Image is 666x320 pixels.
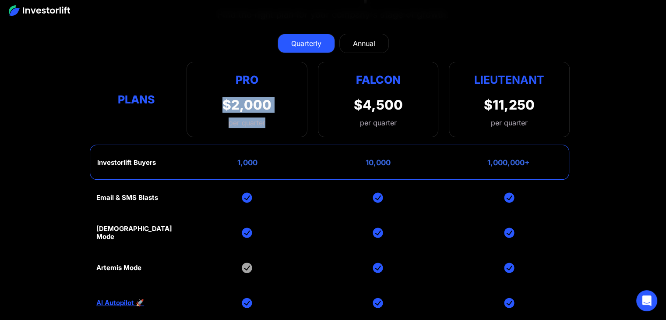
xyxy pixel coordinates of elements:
[487,158,530,167] div: 1,000,000+
[96,264,141,272] div: Artemis Mode
[356,71,400,88] div: Falcon
[353,97,402,113] div: $4,500
[97,159,156,167] div: Investorlift Buyers
[474,73,544,86] strong: Lieutenant
[366,158,391,167] div: 10,000
[222,97,271,113] div: $2,000
[96,194,158,202] div: Email & SMS Blasts
[96,91,176,108] div: Plans
[636,290,657,311] div: Open Intercom Messenger
[222,117,271,128] div: per quarter
[491,117,528,128] div: per quarter
[222,71,271,88] div: Pro
[359,117,396,128] div: per quarter
[291,38,321,49] div: Quarterly
[484,97,535,113] div: $11,250
[96,299,144,307] a: AI Autopilot 🚀
[96,225,176,241] div: [DEMOGRAPHIC_DATA] Mode
[353,38,375,49] div: Annual
[237,158,257,167] div: 1,000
